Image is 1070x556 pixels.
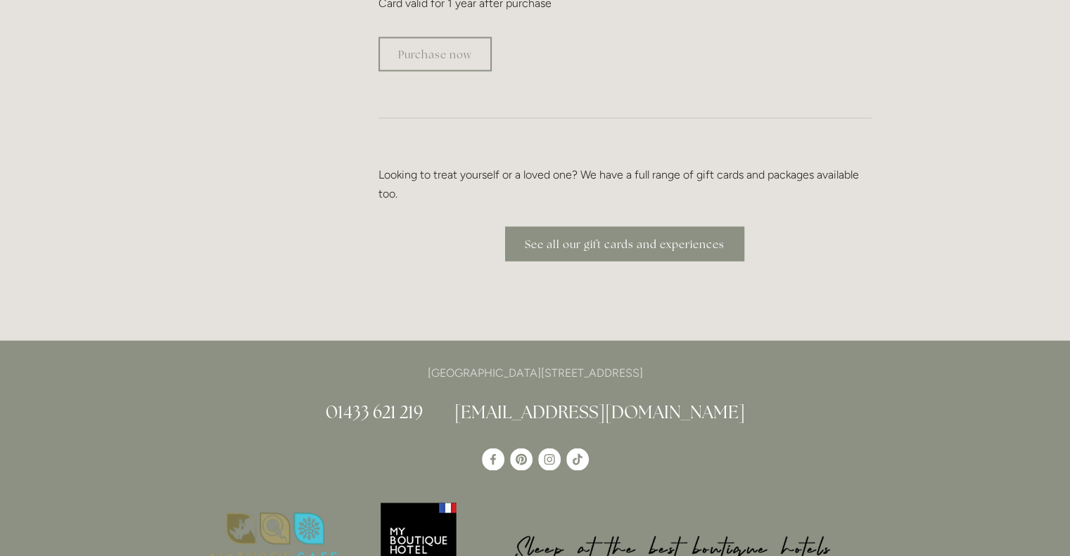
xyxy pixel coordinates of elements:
[505,227,744,261] a: See all our gift cards and experiences
[199,363,872,382] p: [GEOGRAPHIC_DATA][STREET_ADDRESS]
[510,448,533,471] a: Pinterest
[538,448,561,471] a: Instagram
[378,37,492,72] a: Purchase now
[378,165,872,203] p: Looking to treat yourself or a loved one? We have a full range of gift cards and packages availab...
[482,448,504,471] a: Losehill House Hotel & Spa
[454,401,745,423] a: [EMAIL_ADDRESS][DOMAIN_NAME]
[326,401,423,423] a: 01433 621 219
[566,448,589,471] a: TikTok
